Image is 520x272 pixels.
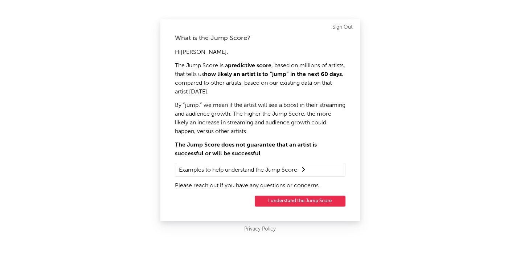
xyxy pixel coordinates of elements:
strong: predictive score [228,63,271,69]
a: Privacy Policy [244,225,276,234]
a: Sign Out [332,23,353,32]
summary: Examples to help understand the Jump Score [179,165,341,175]
p: Please reach out if you have any questions or concerns. [175,181,345,190]
button: I understand the Jump Score [255,196,345,207]
div: What is the Jump Score? [175,34,345,43]
p: By “jump,” we mean if the artist will see a boost in their streaming and audience growth. The hig... [175,101,345,136]
strong: how likely an artist is to “jump” in the next 60 days [204,72,342,77]
strong: The Jump Score does not guarantee that an artist is successful or will be successful [175,142,317,157]
p: Hi [PERSON_NAME] , [175,48,345,57]
p: The Jump Score is a , based on millions of artists, that tells us , compared to other artists, ba... [175,61,345,96]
